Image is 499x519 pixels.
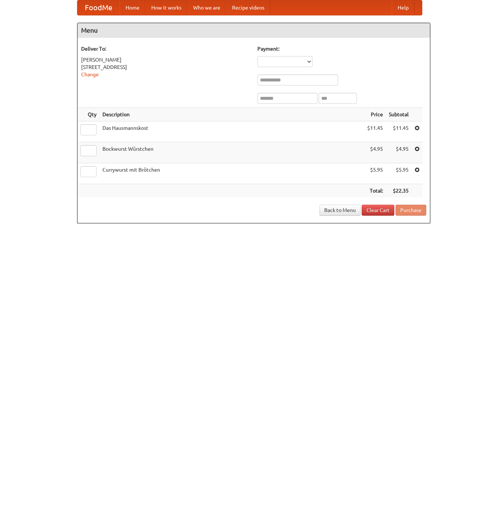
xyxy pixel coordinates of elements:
[81,72,99,77] a: Change
[81,45,250,52] h5: Deliver To:
[395,205,426,216] button: Purchase
[77,108,100,121] th: Qty
[386,121,412,142] td: $11.45
[120,0,145,15] a: Home
[386,163,412,184] td: $5.95
[364,184,386,198] th: Total:
[257,45,426,52] h5: Payment:
[386,184,412,198] th: $22.35
[392,0,415,15] a: Help
[81,56,250,63] div: [PERSON_NAME]
[364,163,386,184] td: $5.95
[145,0,187,15] a: How it works
[100,121,364,142] td: Das Hausmannskost
[100,163,364,184] td: Currywurst mit Brötchen
[77,23,430,38] h4: Menu
[386,108,412,121] th: Subtotal
[100,108,364,121] th: Description
[319,205,361,216] a: Back to Menu
[100,142,364,163] td: Bockwurst Würstchen
[386,142,412,163] td: $4.95
[362,205,394,216] a: Clear Cart
[364,142,386,163] td: $4.95
[81,63,250,71] div: [STREET_ADDRESS]
[364,108,386,121] th: Price
[77,0,120,15] a: FoodMe
[364,121,386,142] td: $11.45
[226,0,270,15] a: Recipe videos
[187,0,226,15] a: Who we are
